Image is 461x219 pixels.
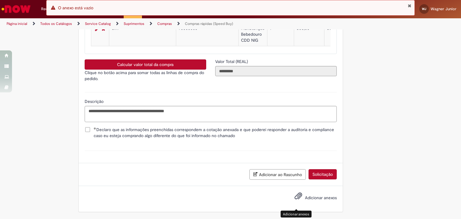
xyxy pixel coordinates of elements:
[324,23,363,46] td: 800,00
[281,211,312,217] div: Adicionar anexos
[41,6,62,12] span: Requisições
[431,6,456,11] span: Wagner Junior
[85,21,111,26] a: Service Catalog
[100,25,107,33] a: Remover linha 1
[40,21,72,26] a: Todos os Catálogos
[309,169,337,179] button: Solicitação
[85,99,105,104] span: Descrição
[157,21,172,26] a: Compras
[305,195,337,200] span: Adicionar anexos
[85,106,337,122] textarea: Descrição
[58,5,93,10] span: O anexo está vazio
[215,66,337,76] input: Valor Total (REAL)
[94,25,100,33] a: Editar Linha 1
[267,23,294,46] td: 1
[408,3,411,8] button: Fechar Notificação
[85,59,206,70] button: Calcular valor total da compra
[5,18,303,29] ul: Trilhas de página
[249,169,306,180] button: Adicionar ao Rascunho
[7,21,27,26] a: Página inicial
[1,3,32,15] img: ServiceNow
[422,7,426,11] span: WJ
[94,127,337,139] span: Declaro que as informações preenchidas correspondem a cotação anexada e que poderei responder a a...
[215,58,249,64] label: Somente leitura - Valor Total (REAL)
[85,70,206,82] p: Clique no botão acima para somar todas as linhas de compra do pedido.
[124,21,144,26] a: Suprimentos
[293,190,304,204] button: Adicionar anexos
[185,21,233,26] a: Compras rápidas (Speed Buy)
[176,23,238,46] td: 70000003
[294,23,324,46] td: 800,00
[215,59,249,64] span: Somente leitura - Valor Total (REAL)
[109,23,176,46] td: Sim
[94,127,96,130] span: Obrigatório Preenchido
[238,23,267,46] td: Manutenção Bebedouro CDD NIG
